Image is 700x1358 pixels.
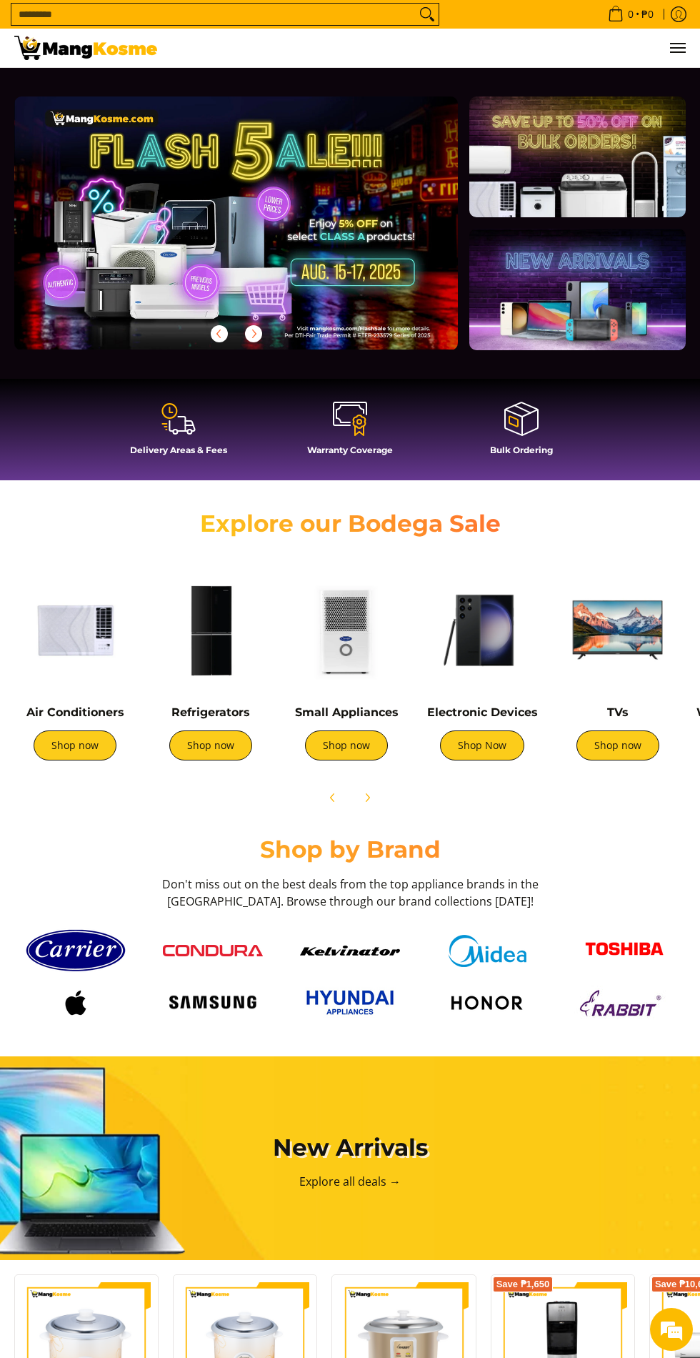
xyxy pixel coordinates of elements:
[416,4,439,25] button: Search
[289,946,411,956] a: Kelvinator button 9a26f67e caed 448c 806d e01e406ddbdc
[34,730,116,760] a: Shop now
[443,400,600,466] a: Bulk Ordering
[14,570,136,691] img: Air Conditioners
[669,29,686,67] button: Menu
[163,989,263,1016] img: Logo samsung wordmark
[639,9,656,19] span: ₱0
[163,945,263,956] img: Condura logo red
[576,730,659,760] a: Shop now
[437,985,537,1021] img: Logo honor
[14,835,686,864] h2: Shop by Brand
[100,445,257,455] h4: Delivery Areas & Fees
[171,705,250,719] a: Refrigerators
[26,985,126,1021] img: Logo apple
[574,931,674,971] img: Toshiba logo
[171,29,686,67] nav: Main Menu
[557,570,679,691] img: TVs
[496,1280,550,1289] span: Save ₱1,650
[157,876,543,910] h3: Don't miss out on the best deals from the top appliance brands in the [GEOGRAPHIC_DATA]. Browse t...
[427,705,538,719] a: Electronic Devices
[443,445,600,455] h4: Bulk Ordering
[171,29,686,67] ul: Customer Navigation
[238,318,269,350] button: Next
[14,96,504,372] a: More
[14,36,157,60] img: Mang Kosme: Your Home Appliances Warehouse Sale Partner!
[626,9,636,19] span: 0
[169,730,252,760] a: Shop now
[426,935,549,967] a: Midea logo 405e5d5e af7e 429b b899 c48f4df307b6
[317,782,349,813] button: Previous
[295,705,399,719] a: Small Appliances
[151,945,274,956] a: Condura logo red
[26,924,126,977] img: Carrier logo 1 98356 9b90b2e1 0bd1 49ad 9aa2 9ddb2e94a36b
[607,705,629,719] a: TVs
[300,946,400,956] img: Kelvinator button 9a26f67e caed 448c 806d e01e406ddbdc
[204,318,235,350] button: Previous
[437,935,537,967] img: Midea logo 405e5d5e af7e 429b b899 c48f4df307b6
[563,985,686,1021] a: Logo rabbit
[299,1174,401,1189] a: Explore all deals →
[26,705,124,719] a: Air Conditioners
[271,400,429,466] a: Warranty Coverage
[186,509,514,538] h2: Explore our Bodega Sale
[426,985,549,1021] a: Logo honor
[289,984,411,1021] a: Hyundai 2
[421,570,543,691] img: Electronic Devices
[14,924,137,977] a: Carrier logo 1 98356 9b90b2e1 0bd1 49ad 9aa2 9ddb2e94a36b
[271,445,429,455] h4: Warranty Coverage
[300,984,400,1021] img: Hyundai 2
[286,570,407,691] img: Small Appliances
[440,730,524,760] a: Shop Now
[14,985,137,1021] a: Logo apple
[563,931,686,971] a: Toshiba logo
[150,570,271,691] img: Refrigerators
[151,989,274,1016] a: Logo samsung wordmark
[574,985,674,1021] img: Logo rabbit
[604,6,658,22] span: •
[100,400,257,466] a: Delivery Areas & Fees
[351,782,383,813] button: Next
[305,730,388,760] a: Shop now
